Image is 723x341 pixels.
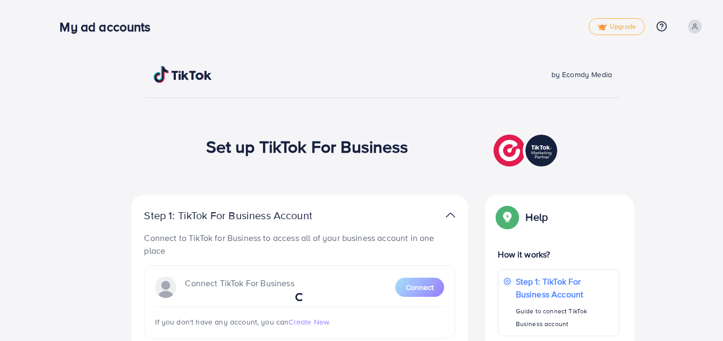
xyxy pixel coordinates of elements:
[598,23,607,31] img: tick
[525,211,548,223] p: Help
[446,207,455,223] img: TikTok partner
[154,66,212,83] img: TikTok
[589,18,645,35] a: tickUpgrade
[59,19,159,35] h3: My ad accounts
[516,275,614,301] p: Step 1: TikTok For Business Account
[206,136,409,156] h1: Set up TikTok For Business
[494,132,560,169] img: TikTok partner
[598,23,636,31] span: Upgrade
[516,305,614,330] p: Guide to connect TikTok Business account
[551,69,612,80] span: by Ecomdy Media
[498,207,517,227] img: Popup guide
[498,248,619,261] p: How it works?
[144,209,346,222] p: Step 1: TikTok For Business Account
